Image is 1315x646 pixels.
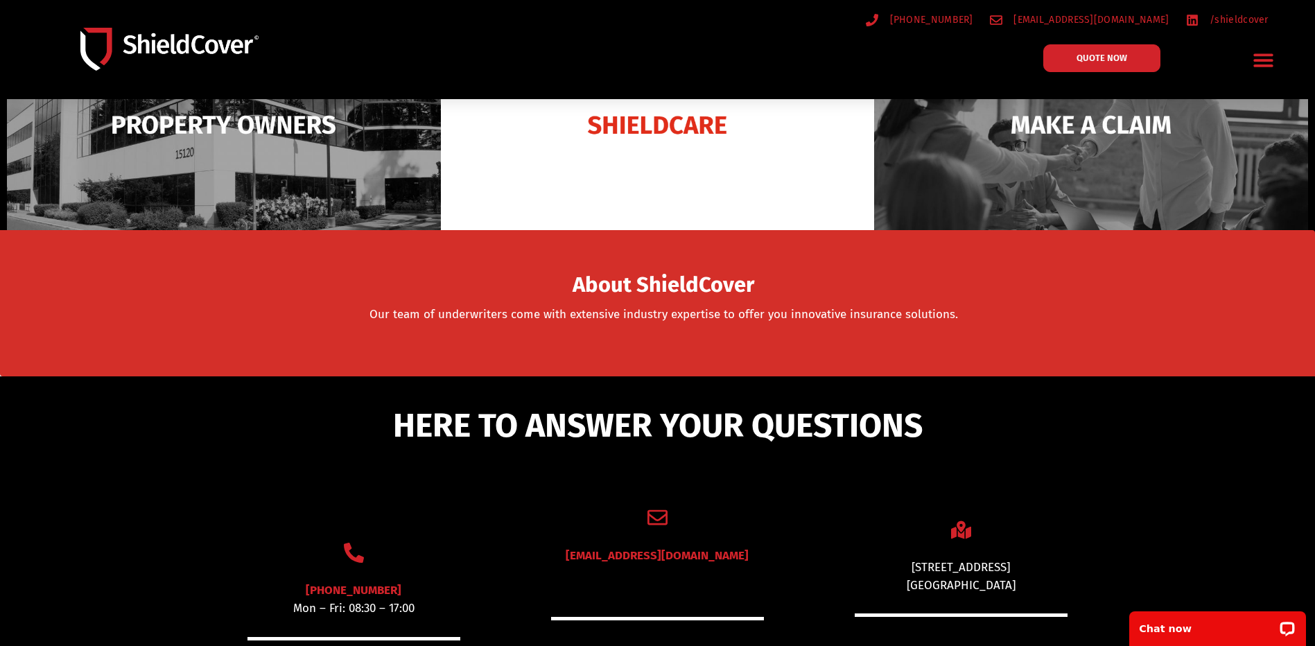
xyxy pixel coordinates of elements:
a: Our team of underwriters come with extensive industry expertise to offer you innovative insurance... [369,307,958,322]
a: /shieldcover [1186,11,1269,28]
a: [EMAIL_ADDRESS][DOMAIN_NAME] [990,11,1169,28]
div: Menu Toggle [1247,44,1280,76]
a: [PHONE_NUMBER] [306,583,401,597]
img: Shield-Cover-Underwriting-Australia-logo-full [80,28,259,71]
h5: HERE TO ANSWER YOUR QUESTIONS [198,409,1118,442]
a: QUOTE NOW [1043,44,1160,72]
span: [EMAIL_ADDRESS][DOMAIN_NAME] [1010,11,1169,28]
iframe: LiveChat chat widget [1120,602,1315,646]
p: Mon – Fri: 08:30 – 17:00 [247,600,460,618]
a: [EMAIL_ADDRESS][DOMAIN_NAME] [566,548,749,563]
span: About ShieldCover [573,277,754,294]
div: [STREET_ADDRESS] [GEOGRAPHIC_DATA] [855,559,1068,594]
span: QUOTE NOW [1077,53,1127,62]
a: [PHONE_NUMBER] [866,11,973,28]
span: [PHONE_NUMBER] [887,11,973,28]
span: /shieldcover [1206,11,1269,28]
a: About ShieldCover [573,281,754,295]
